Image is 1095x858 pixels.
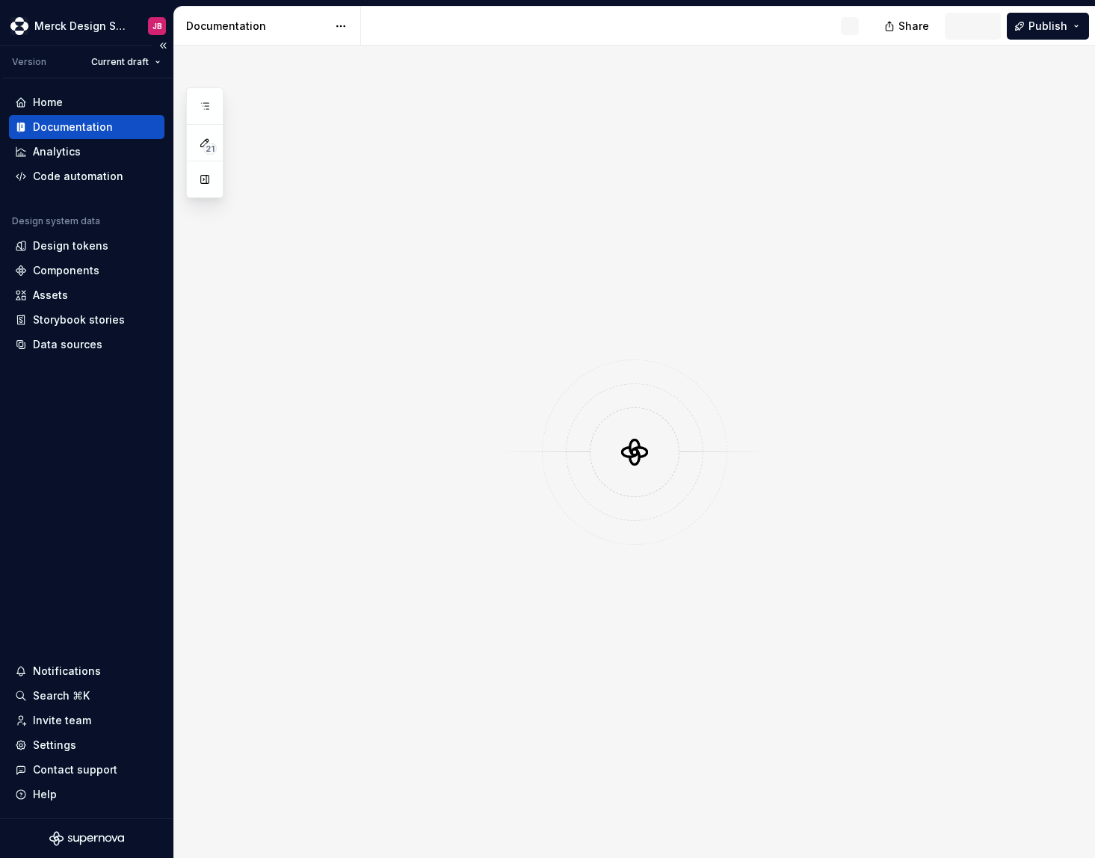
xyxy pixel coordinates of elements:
button: Publish [1007,13,1089,40]
a: Code automation [9,164,164,188]
button: Share [877,13,939,40]
a: Components [9,259,164,283]
button: Notifications [9,659,164,683]
div: Documentation [33,120,113,135]
a: Documentation [9,115,164,139]
div: Storybook stories [33,312,125,327]
span: Current draft [91,56,149,68]
button: Help [9,783,164,806]
button: Contact support [9,758,164,782]
span: 21 [203,143,217,155]
div: Help [33,787,57,802]
a: Data sources [9,333,164,357]
div: JB [152,20,162,32]
div: Notifications [33,664,101,679]
div: Contact support [33,762,117,777]
div: Data sources [33,337,102,352]
div: Documentation [186,19,327,34]
a: Settings [9,733,164,757]
div: Version [12,56,46,68]
a: Analytics [9,140,164,164]
div: Settings [33,738,76,753]
div: Analytics [33,144,81,159]
span: Publish [1028,19,1067,34]
a: Home [9,90,164,114]
a: Invite team [9,709,164,732]
svg: Supernova Logo [49,831,124,846]
div: Components [33,263,99,278]
div: Search ⌘K [33,688,90,703]
button: Current draft [84,52,167,72]
div: Design system data [12,215,100,227]
div: Assets [33,288,68,303]
button: Merck Design SystemJB [3,10,170,42]
div: Design tokens [33,238,108,253]
button: Search ⌘K [9,684,164,708]
div: Code automation [33,169,123,184]
a: Design tokens [9,234,164,258]
a: Storybook stories [9,308,164,332]
div: Merck Design System [34,19,130,34]
div: Home [33,95,63,110]
button: Collapse sidebar [152,35,173,56]
div: Invite team [33,713,91,728]
a: Assets [9,283,164,307]
span: Share [898,19,929,34]
img: 317a9594-9ec3-41ad-b59a-e557b98ff41d.png [10,17,28,35]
